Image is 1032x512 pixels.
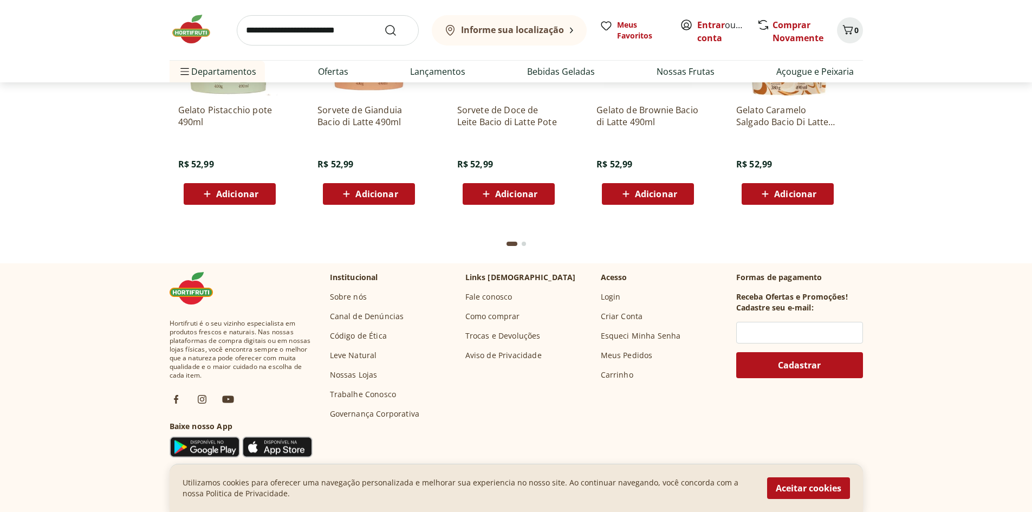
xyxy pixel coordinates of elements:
[736,158,772,170] span: R$ 52,99
[776,65,854,78] a: Açougue e Peixaria
[196,393,209,406] img: ig
[178,59,191,85] button: Menu
[178,104,281,128] a: Gelato Pistacchio pote 490ml
[504,231,520,257] button: Current page from fs-carousel
[742,183,834,205] button: Adicionar
[330,350,377,361] a: Leve Natural
[183,477,754,499] p: Utilizamos cookies para oferecer uma navegação personalizada e melhorar sua experiencia no nosso ...
[736,302,814,313] h3: Cadastre seu e-mail:
[463,183,555,205] button: Adicionar
[736,352,863,378] button: Cadastrar
[697,19,725,31] a: Entrar
[495,190,537,198] span: Adicionar
[461,24,564,36] b: Informe sua localização
[601,330,681,341] a: Esqueci Minha Senha
[170,272,224,304] img: Hortifruti
[237,15,419,46] input: search
[601,370,633,380] a: Carrinho
[601,291,621,302] a: Login
[520,231,528,257] button: Go to page 2 from fs-carousel
[184,183,276,205] button: Adicionar
[736,291,848,302] h3: Receba Ofertas e Promoções!
[222,393,235,406] img: ytb
[330,330,387,341] a: Código de Ética
[330,311,404,322] a: Canal de Denúncias
[170,421,313,432] h3: Baixe nosso App
[600,20,667,41] a: Meus Favoritos
[602,183,694,205] button: Adicionar
[736,272,863,283] p: Formas de pagamento
[465,311,520,322] a: Como comprar
[178,59,256,85] span: Departamentos
[635,190,677,198] span: Adicionar
[432,15,587,46] button: Informe sua localização
[457,158,493,170] span: R$ 52,99
[767,477,850,499] button: Aceitar cookies
[774,190,816,198] span: Adicionar
[355,190,398,198] span: Adicionar
[465,350,542,361] a: Aviso de Privacidade
[778,361,821,370] span: Cadastrar
[170,319,313,380] span: Hortifruti é o seu vizinho especialista em produtos frescos e naturais. Nas nossas plataformas de...
[330,389,397,400] a: Trabalhe Conosco
[465,291,512,302] a: Fale conosco
[170,436,240,458] img: Google Play Icon
[457,104,560,128] a: Sorvete de Doce de Leite Bacio di Latte Pote
[317,104,420,128] a: Sorvete de Gianduia Bacio di Latte 490ml
[527,65,595,78] a: Bebidas Geladas
[596,104,699,128] a: Gelato de Brownie Bacio di Latte 490ml
[465,272,576,283] p: Links [DEMOGRAPHIC_DATA]
[617,20,667,41] span: Meus Favoritos
[773,19,823,44] a: Comprar Novamente
[384,24,410,37] button: Submit Search
[170,13,224,46] img: Hortifruti
[465,330,541,341] a: Trocas e Devoluções
[318,65,348,78] a: Ofertas
[242,436,313,458] img: App Store Icon
[837,17,863,43] button: Carrinho
[410,65,465,78] a: Lançamentos
[330,291,367,302] a: Sobre nós
[170,393,183,406] img: fb
[736,104,839,128] a: Gelato Caramelo Salgado Bacio Di Latte pote 490ml
[697,19,757,44] a: Criar conta
[601,350,653,361] a: Meus Pedidos
[330,370,378,380] a: Nossas Lojas
[601,311,643,322] a: Criar Conta
[601,272,627,283] p: Acesso
[323,183,415,205] button: Adicionar
[178,158,214,170] span: R$ 52,99
[216,190,258,198] span: Adicionar
[596,158,632,170] span: R$ 52,99
[697,18,745,44] span: ou
[854,25,859,35] span: 0
[330,272,378,283] p: Institucional
[657,65,715,78] a: Nossas Frutas
[317,158,353,170] span: R$ 52,99
[330,409,420,419] a: Governança Corporativa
